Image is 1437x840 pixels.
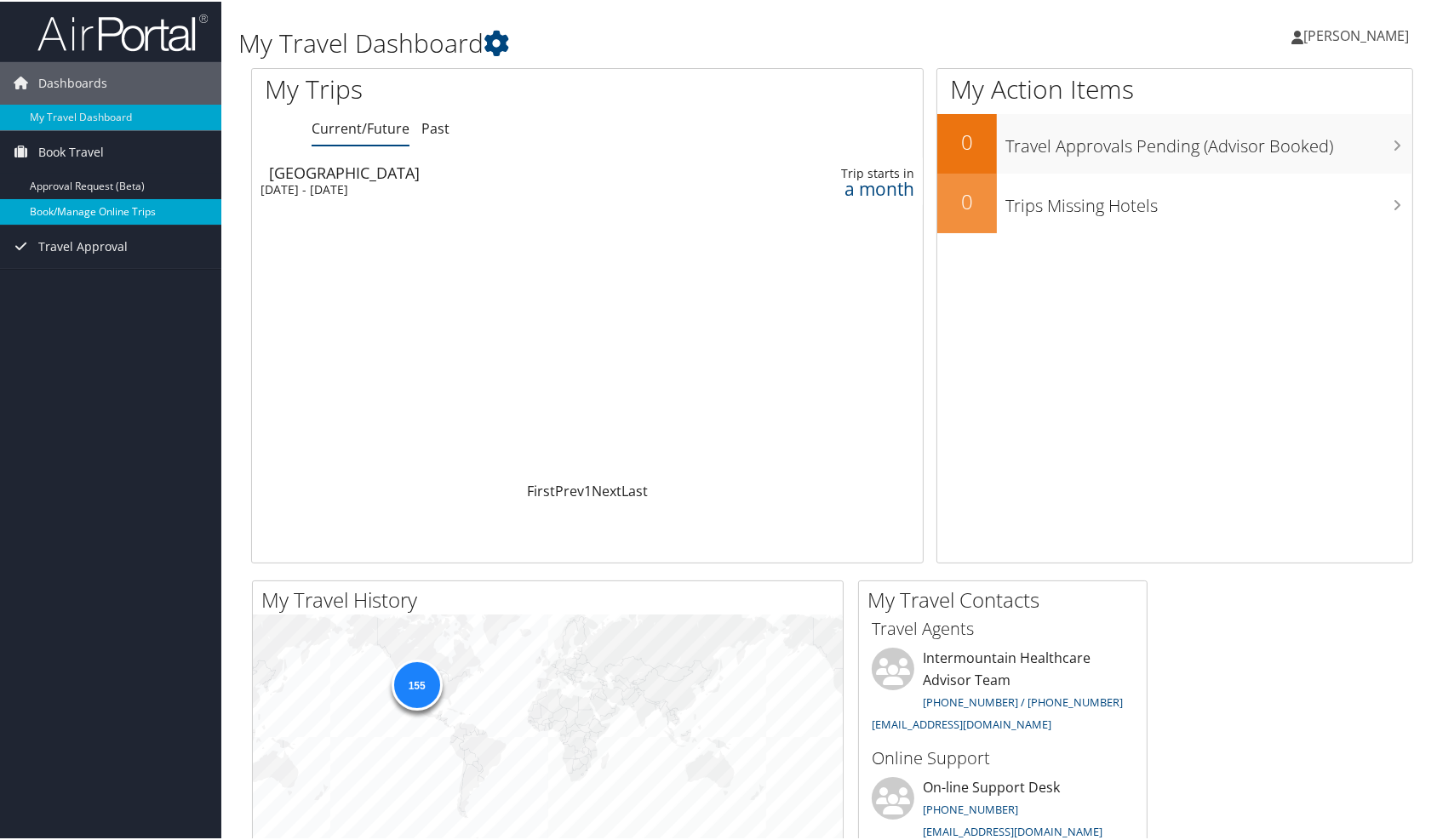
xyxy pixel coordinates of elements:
h3: Travel Approvals Pending (Advisor Booked) [1005,124,1412,157]
h2: 0 [937,126,997,155]
h3: Travel Agents [872,615,1134,639]
h1: My Action Items [937,70,1412,106]
a: [EMAIL_ADDRESS][DOMAIN_NAME] [872,715,1051,730]
div: Trip starts in [774,164,914,180]
h2: 0 [937,186,997,214]
a: [PHONE_NUMBER] / [PHONE_NUMBER] [923,693,1123,708]
a: 0Trips Missing Hotels [937,172,1412,231]
span: Book Travel [38,129,104,172]
h2: My Travel Contacts [867,584,1147,613]
span: [PERSON_NAME] [1303,25,1409,43]
a: [PERSON_NAME] [1291,9,1426,60]
a: Current/Future [312,117,409,136]
a: Past [421,117,449,136]
div: [DATE] - [DATE] [260,180,694,196]
a: [PHONE_NUMBER] [923,800,1018,815]
span: Dashboards [38,60,107,103]
h1: My Trips [265,70,631,106]
div: a month [774,180,914,195]
h1: My Travel Dashboard [238,24,1030,60]
a: Prev [555,480,584,499]
span: Travel Approval [38,224,128,266]
a: Last [621,480,648,499]
img: airportal-logo.png [37,11,208,51]
a: [EMAIL_ADDRESS][DOMAIN_NAME] [923,822,1102,837]
li: Intermountain Healthcare Advisor Team [863,646,1142,737]
h2: My Travel History [261,584,843,613]
h3: Online Support [872,745,1134,769]
a: 1 [584,480,592,499]
h3: Trips Missing Hotels [1005,184,1412,216]
div: [GEOGRAPHIC_DATA] [269,163,702,179]
a: Next [592,480,621,499]
div: 155 [391,658,442,709]
a: First [527,480,555,499]
a: 0Travel Approvals Pending (Advisor Booked) [937,112,1412,172]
